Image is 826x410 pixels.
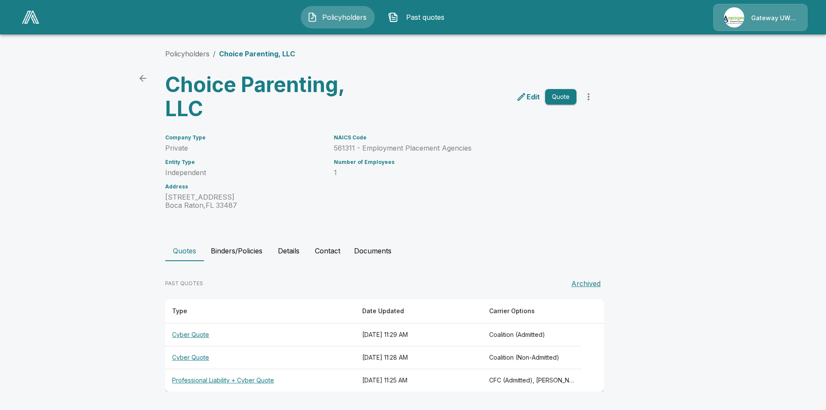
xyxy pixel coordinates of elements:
[355,369,483,392] th: [DATE] 11:25 AM
[165,159,324,165] h6: Entity Type
[165,240,204,261] button: Quotes
[165,280,203,287] p: PAST QUOTES
[134,70,151,87] a: back
[165,144,324,152] p: Private
[334,144,576,152] p: 561311 - Employment Placement Agencies
[22,11,39,24] img: AA Logo
[355,324,483,346] th: [DATE] 11:29 AM
[580,88,597,105] button: more
[308,240,347,261] button: Contact
[382,6,456,28] button: Past quotes IconPast quotes
[388,12,398,22] img: Past quotes Icon
[269,240,308,261] button: Details
[165,299,604,392] table: responsive table
[165,240,661,261] div: policyholder tabs
[219,49,295,59] p: Choice Parenting, LLC
[165,346,355,369] th: Cyber Quote
[165,49,295,59] nav: breadcrumb
[301,6,375,28] button: Policyholders IconPolicyholders
[482,346,581,369] th: Coalition (Non-Admitted)
[334,135,576,141] h6: NAICS Code
[334,159,576,165] h6: Number of Employees
[545,89,576,105] button: Quote
[515,90,542,104] a: edit
[527,92,540,102] p: Edit
[482,369,581,392] th: CFC (Admitted), Beazley, Tokio Marine TMHCC (Non-Admitted), At-Bay (Non-Admitted), Coalition (Non...
[165,369,355,392] th: Professional Liability + Cyber Quote
[165,135,324,141] h6: Company Type
[334,169,576,177] p: 1
[482,299,581,324] th: Carrier Options
[307,12,317,22] img: Policyholders Icon
[213,49,216,59] li: /
[165,73,378,121] h3: Choice Parenting, LLC
[165,169,324,177] p: Independent
[355,299,483,324] th: Date Updated
[402,12,449,22] span: Past quotes
[165,49,210,58] a: Policyholders
[568,275,604,292] button: Archived
[482,324,581,346] th: Coalition (Admitted)
[204,240,269,261] button: Binders/Policies
[347,240,398,261] button: Documents
[355,346,483,369] th: [DATE] 11:28 AM
[321,12,368,22] span: Policyholders
[165,299,355,324] th: Type
[165,184,324,190] h6: Address
[165,193,324,210] p: [STREET_ADDRESS] Boca Raton , FL 33487
[165,324,355,346] th: Cyber Quote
